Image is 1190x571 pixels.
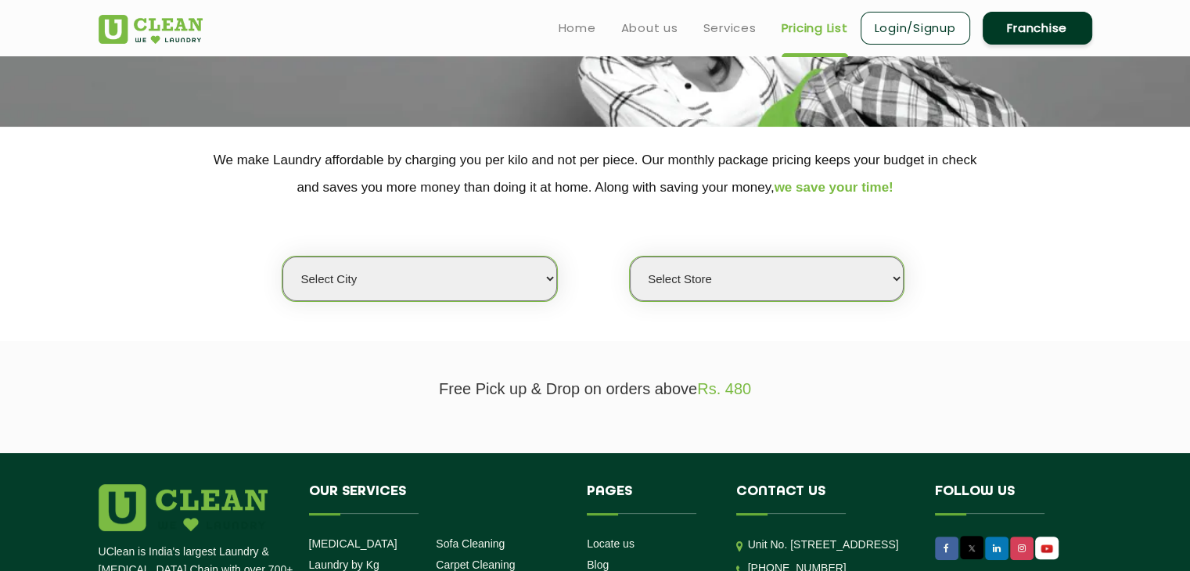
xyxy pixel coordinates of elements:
[697,380,751,397] span: Rs. 480
[736,484,911,514] h4: Contact us
[587,537,635,550] a: Locate us
[748,536,911,554] p: Unit No. [STREET_ADDRESS]
[309,484,564,514] h4: Our Services
[99,15,203,44] img: UClean Laundry and Dry Cleaning
[703,19,757,38] a: Services
[436,558,515,571] a: Carpet Cleaning
[775,180,893,195] span: we save your time!
[983,12,1092,45] a: Franchise
[309,537,397,550] a: [MEDICAL_DATA]
[309,558,379,571] a: Laundry by Kg
[782,19,848,38] a: Pricing List
[621,19,678,38] a: About us
[99,146,1092,201] p: We make Laundry affordable by charging you per kilo and not per piece. Our monthly package pricin...
[1037,540,1057,557] img: UClean Laundry and Dry Cleaning
[861,12,970,45] a: Login/Signup
[99,484,268,531] img: logo.png
[587,558,609,571] a: Blog
[935,484,1073,514] h4: Follow us
[99,380,1092,398] p: Free Pick up & Drop on orders above
[587,484,713,514] h4: Pages
[436,537,505,550] a: Sofa Cleaning
[559,19,596,38] a: Home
